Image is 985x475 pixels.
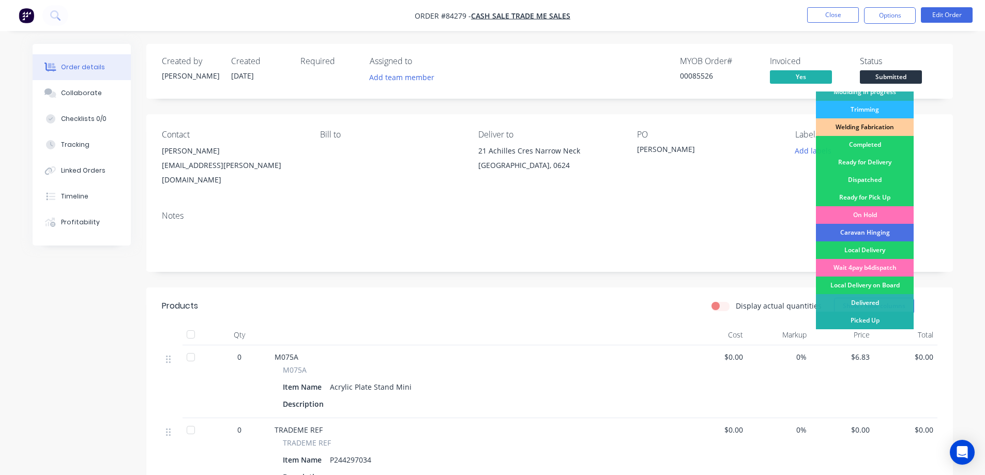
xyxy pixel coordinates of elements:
[326,379,416,394] div: Acrylic Plate Stand Mini
[816,277,914,294] div: Local Delivery on Board
[208,325,270,345] div: Qty
[61,192,88,201] div: Timeline
[795,130,937,140] div: Labels
[33,183,131,209] button: Timeline
[950,440,975,465] div: Open Intercom Messenger
[816,241,914,259] div: Local Delivery
[61,140,89,149] div: Tracking
[33,158,131,183] button: Linked Orders
[680,56,757,66] div: MYOB Order #
[637,130,779,140] div: PO
[478,144,620,158] div: 21 Achilles Cres Narrow Neck
[162,211,937,221] div: Notes
[370,70,440,84] button: Add team member
[19,8,34,23] img: Factory
[162,56,219,66] div: Created by
[61,63,105,72] div: Order details
[637,144,766,158] div: [PERSON_NAME]
[300,56,357,66] div: Required
[33,132,131,158] button: Tracking
[816,101,914,118] div: Trimming
[363,70,440,84] button: Add team member
[815,424,870,435] span: $0.00
[874,325,937,345] div: Total
[471,11,570,21] a: Cash Sale TRADE ME SALES
[816,83,914,101] div: Moulding in progress
[807,7,859,23] button: Close
[478,130,620,140] div: Deliver to
[688,424,744,435] span: $0.00
[790,144,837,158] button: Add labels
[320,130,462,140] div: Bill to
[162,300,198,312] div: Products
[283,452,326,467] div: Item Name
[816,118,914,136] div: Welding Fabrication
[283,379,326,394] div: Item Name
[816,189,914,206] div: Ready for Pick Up
[61,114,107,124] div: Checklists 0/0
[816,206,914,224] div: On Hold
[860,56,937,66] div: Status
[860,70,922,83] span: Submitted
[864,7,916,24] button: Options
[33,80,131,106] button: Collaborate
[162,158,304,187] div: [EMAIL_ADDRESS][PERSON_NAME][DOMAIN_NAME]
[61,88,102,98] div: Collaborate
[816,136,914,154] div: Completed
[878,424,933,435] span: $0.00
[33,54,131,80] button: Order details
[61,166,105,175] div: Linked Orders
[770,70,832,83] span: Yes
[275,352,298,362] span: M075A
[61,218,100,227] div: Profitability
[370,56,473,66] div: Assigned to
[751,424,807,435] span: 0%
[736,300,822,311] label: Display actual quantities
[33,106,131,132] button: Checklists 0/0
[415,11,471,21] span: Order #84279 -
[231,56,288,66] div: Created
[751,351,807,362] span: 0%
[770,56,847,66] div: Invoiced
[921,7,973,23] button: Edit Order
[816,171,914,189] div: Dispatched
[860,70,922,86] button: Submitted
[680,70,757,81] div: 00085526
[162,144,304,187] div: [PERSON_NAME][EMAIL_ADDRESS][PERSON_NAME][DOMAIN_NAME]
[815,351,870,362] span: $6.83
[684,325,748,345] div: Cost
[162,144,304,158] div: [PERSON_NAME]
[747,325,811,345] div: Markup
[811,325,874,345] div: Price
[162,70,219,81] div: [PERSON_NAME]
[478,144,620,177] div: 21 Achilles Cres Narrow Neck[GEOGRAPHIC_DATA], 0624
[816,224,914,241] div: Caravan Hinging
[283,437,331,448] span: TRADEME REF
[162,130,304,140] div: Contact
[326,452,375,467] div: P244297034
[237,424,241,435] span: 0
[283,396,328,411] div: Description
[231,71,254,81] span: [DATE]
[237,351,241,362] span: 0
[878,351,933,362] span: $0.00
[816,154,914,171] div: Ready for Delivery
[816,312,914,329] div: Picked Up
[275,425,323,435] span: TRADEME REF
[816,294,914,312] div: Delivered
[283,364,307,375] span: M075A
[816,259,914,277] div: Wait 4pay b4dispatch
[33,209,131,235] button: Profitability
[688,351,744,362] span: $0.00
[478,158,620,173] div: [GEOGRAPHIC_DATA], 0624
